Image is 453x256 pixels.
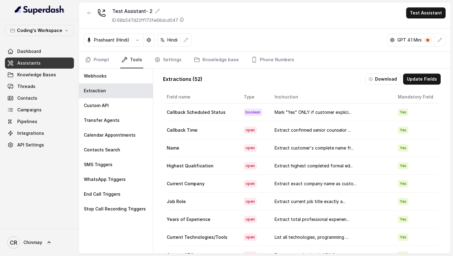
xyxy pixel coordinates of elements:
th: Mandatory Field [393,91,439,103]
td: Name [164,139,239,157]
p: Coding's Workspace [17,27,62,34]
span: Yes [398,126,408,134]
a: Dashboard [5,46,74,57]
div: Test Assistant- 2 [112,7,184,15]
td: Mark "Yes" ONLY if customer explici... [270,103,393,121]
p: WhatsApp Triggers [84,176,126,182]
span: open [244,180,257,187]
td: Extract customer's complete name fr... [270,139,393,157]
td: List all technologies, programming ... [270,228,393,246]
p: End Call Triggers [84,191,120,197]
td: Job Role [164,193,239,210]
span: Yes [398,216,408,223]
a: Assistants [5,58,74,69]
button: Download [365,74,401,85]
p: Extraction [84,88,106,94]
span: open [244,198,257,205]
p: Prashaant (Hindi) [94,37,129,43]
span: Yes [398,144,408,152]
span: open [244,144,257,152]
td: Extract confirmed senior counselor ... [270,121,393,139]
a: Pipelines [5,116,74,127]
p: ID: 68b547d23ff173fe68dcd047 [112,17,178,23]
a: Prompt [84,52,110,68]
span: open [244,162,257,170]
a: Knowledge base [193,52,240,68]
button: Coding's Workspace [5,25,74,36]
p: Transfer Agents [84,117,120,123]
td: Highest Qualification [164,157,239,175]
span: Yes [398,234,408,241]
p: GPT 4.1 Mini [397,37,422,43]
span: Yes [398,109,408,116]
a: Knowledge Bases [5,69,74,80]
td: Extract total professional experien... [270,210,393,228]
p: Custom API [84,102,109,109]
td: Current Company [164,175,239,193]
span: open [244,234,257,241]
button: Update Fields [403,74,441,85]
td: Extract highest completed formal ed... [270,157,393,175]
td: Callback Scheduled Status [164,103,239,121]
a: Threads [5,81,74,92]
a: Integrations [5,128,74,139]
td: Extract exact company name as custo... [270,175,393,193]
span: Yes [398,180,408,187]
a: Settings [153,52,183,68]
span: open [244,126,257,134]
img: light.svg [15,5,64,15]
span: Yes [398,162,408,170]
nav: Tabs [84,52,446,68]
p: Extractions ( 52 ) [163,75,202,83]
span: boolean [244,109,262,116]
td: Callback Time [164,121,239,139]
td: Years of Experience [164,210,239,228]
p: Stop Call Recording Triggers [84,206,146,212]
td: Current Technologies/Tools [164,228,239,246]
svg: openai logo [390,38,395,42]
p: Hindi [167,37,178,43]
a: Tools [120,52,143,68]
a: Phone Numbers [250,52,296,68]
p: Webhooks [84,73,107,79]
a: Chinmay [5,234,74,251]
a: API Settings [5,139,74,150]
p: SMS Triggers [84,162,112,168]
td: Extract current job title exactly a... [270,193,393,210]
th: Instruction [270,91,393,103]
button: Test Assistant [406,7,446,18]
a: Contacts [5,93,74,104]
th: Field name [164,91,239,103]
a: Campaigns [5,104,74,115]
p: Contacts Search [84,147,120,153]
th: Type [239,91,270,103]
span: open [244,216,257,223]
span: Yes [398,198,408,205]
p: Calendar Appointments [84,132,136,138]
